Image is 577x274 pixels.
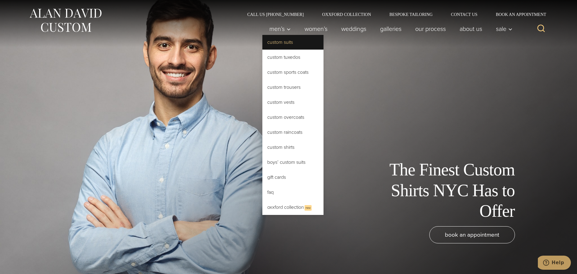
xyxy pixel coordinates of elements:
a: Custom Shirts [262,140,324,155]
a: About Us [453,23,489,35]
span: New [305,205,312,211]
a: Contact Us [442,12,487,17]
a: Oxxford CollectionNew [262,200,324,215]
a: Book an Appointment [486,12,548,17]
a: Oxxford Collection [313,12,380,17]
a: Custom Sports Coats [262,65,324,80]
a: FAQ [262,185,324,200]
img: Alan David Custom [29,7,102,34]
button: Sale sub menu toggle [489,23,516,35]
a: Custom Raincoats [262,125,324,140]
a: weddings [334,23,373,35]
a: Bespoke Tailoring [380,12,442,17]
a: Call Us [PHONE_NUMBER] [238,12,313,17]
a: Our Process [408,23,453,35]
a: Boys’ Custom Suits [262,155,324,170]
a: Women’s [298,23,334,35]
a: Custom Tuxedos [262,50,324,65]
h1: The Finest Custom Shirts NYC Has to Offer [377,160,515,221]
a: Custom Overcoats [262,110,324,125]
span: book an appointment [445,230,499,239]
a: Custom Trousers [262,80,324,95]
a: book an appointment [429,226,515,243]
button: View Search Form [534,21,549,36]
nav: Secondary Navigation [238,12,549,17]
iframe: Opens a widget where you can chat to one of our agents [538,256,571,271]
nav: Primary Navigation [262,23,516,35]
a: Custom Vests [262,95,324,110]
button: Men’s sub menu toggle [262,23,298,35]
a: Gift Cards [262,170,324,185]
a: Galleries [373,23,408,35]
a: Custom Suits [262,35,324,50]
